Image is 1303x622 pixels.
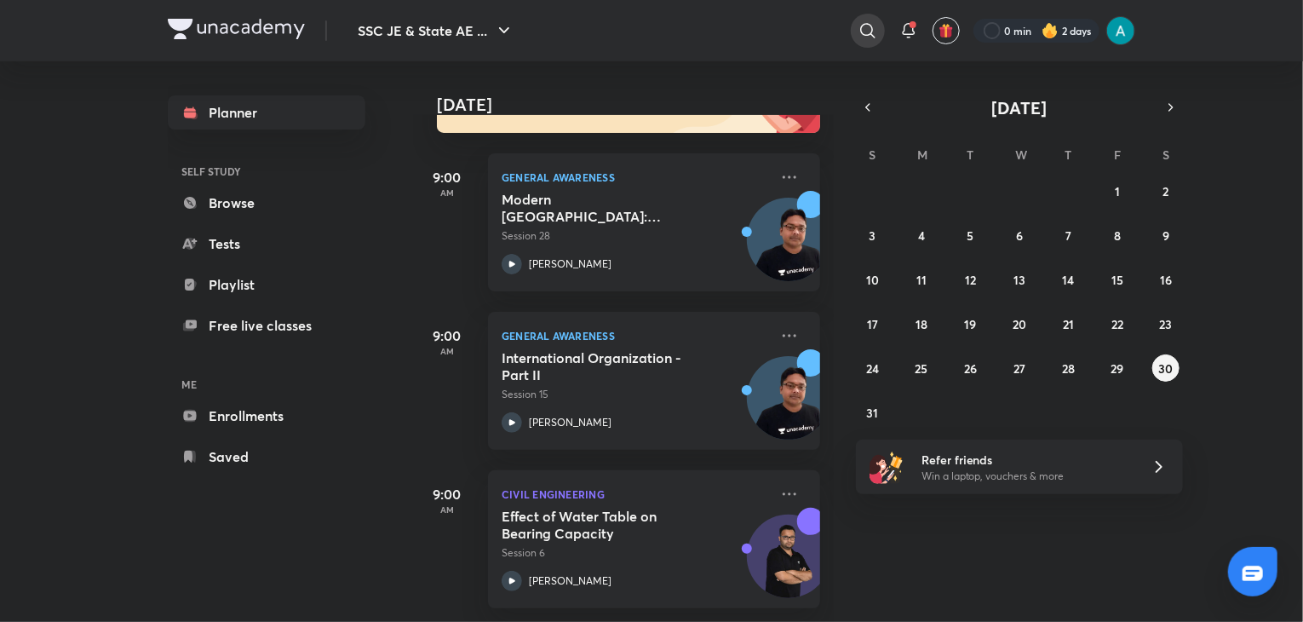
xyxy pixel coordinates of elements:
h5: 9:00 [413,484,481,504]
abbr: August 23, 2025 [1160,316,1173,332]
button: August 16, 2025 [1152,266,1180,293]
button: August 18, 2025 [908,310,935,337]
abbr: August 1, 2025 [1115,183,1120,199]
button: August 29, 2025 [1104,354,1131,382]
abbr: Friday [1114,147,1121,163]
button: August 17, 2025 [859,310,887,337]
h6: SELF STUDY [168,157,365,186]
h4: [DATE] [437,95,837,115]
button: avatar [933,17,960,44]
button: August 11, 2025 [908,266,935,293]
img: Avatar [748,207,829,289]
button: August 26, 2025 [957,354,984,382]
abbr: August 26, 2025 [964,360,977,377]
button: August 12, 2025 [957,266,984,293]
button: August 1, 2025 [1104,177,1131,204]
h5: Modern India: Gandhian Phase - Part III [502,191,714,225]
h5: International Organization - Part II [502,349,714,383]
abbr: August 24, 2025 [866,360,879,377]
button: August 4, 2025 [908,222,935,249]
img: Ajay Singh [1106,16,1135,45]
abbr: Tuesday [967,147,974,163]
p: General Awareness [502,167,769,187]
a: Enrollments [168,399,365,433]
h6: ME [168,370,365,399]
a: Saved [168,440,365,474]
p: Session 6 [502,545,769,561]
a: Tests [168,227,365,261]
a: Browse [168,186,365,220]
button: August 15, 2025 [1104,266,1131,293]
abbr: August 11, 2025 [916,272,927,288]
p: Civil Engineering [502,484,769,504]
a: Playlist [168,268,365,302]
p: Session 15 [502,387,769,402]
button: August 14, 2025 [1054,266,1082,293]
p: [PERSON_NAME] [529,573,611,589]
abbr: August 3, 2025 [870,227,876,244]
button: August 23, 2025 [1152,310,1180,337]
p: Session 28 [502,228,769,244]
p: AM [413,346,481,356]
abbr: August 9, 2025 [1162,227,1169,244]
p: Win a laptop, vouchers & more [921,469,1131,484]
abbr: Monday [917,147,927,163]
button: August 8, 2025 [1104,222,1131,249]
button: August 27, 2025 [1006,354,1033,382]
button: August 24, 2025 [859,354,887,382]
h5: 9:00 [413,325,481,346]
abbr: August 29, 2025 [1111,360,1123,377]
p: AM [413,504,481,515]
abbr: August 18, 2025 [916,316,927,332]
h5: 9:00 [413,167,481,187]
abbr: August 13, 2025 [1013,272,1025,288]
button: August 21, 2025 [1054,310,1082,337]
abbr: August 21, 2025 [1063,316,1074,332]
p: General Awareness [502,325,769,346]
img: Company Logo [168,19,305,39]
abbr: August 15, 2025 [1111,272,1123,288]
abbr: Saturday [1162,147,1169,163]
abbr: August 30, 2025 [1159,360,1174,377]
button: August 13, 2025 [1006,266,1033,293]
button: August 6, 2025 [1006,222,1033,249]
abbr: August 7, 2025 [1065,227,1071,244]
button: August 31, 2025 [859,399,887,426]
abbr: August 20, 2025 [1013,316,1026,332]
abbr: August 25, 2025 [916,360,928,377]
img: streak [1042,22,1059,39]
abbr: August 28, 2025 [1062,360,1075,377]
button: August 5, 2025 [957,222,984,249]
button: August 10, 2025 [859,266,887,293]
button: SSC JE & State AE ... [347,14,525,48]
abbr: August 31, 2025 [867,405,879,421]
abbr: August 4, 2025 [918,227,925,244]
button: August 9, 2025 [1152,222,1180,249]
abbr: August 12, 2025 [965,272,976,288]
button: August 19, 2025 [957,310,984,337]
p: [PERSON_NAME] [529,415,611,430]
abbr: August 16, 2025 [1160,272,1172,288]
button: August 25, 2025 [908,354,935,382]
button: August 30, 2025 [1152,354,1180,382]
a: Company Logo [168,19,305,43]
abbr: Thursday [1065,147,1071,163]
abbr: August 6, 2025 [1016,227,1023,244]
abbr: August 27, 2025 [1013,360,1025,377]
abbr: Sunday [870,147,876,163]
img: Avatar [748,366,829,447]
h5: Effect of Water Table on Bearing Capacity [502,508,714,542]
abbr: August 8, 2025 [1114,227,1121,244]
button: August 7, 2025 [1054,222,1082,249]
abbr: August 17, 2025 [867,316,878,332]
button: August 2, 2025 [1152,177,1180,204]
h6: Refer friends [921,451,1131,469]
button: [DATE] [880,95,1159,119]
img: avatar [939,23,954,38]
abbr: August 19, 2025 [965,316,977,332]
abbr: August 5, 2025 [967,227,974,244]
abbr: August 10, 2025 [866,272,879,288]
abbr: August 22, 2025 [1111,316,1123,332]
abbr: August 14, 2025 [1062,272,1074,288]
button: August 28, 2025 [1054,354,1082,382]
